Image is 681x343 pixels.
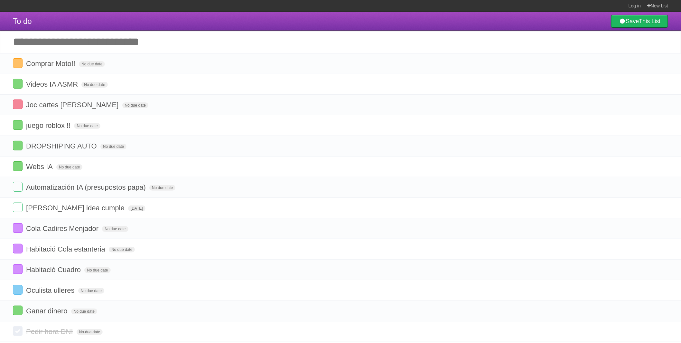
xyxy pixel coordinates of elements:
[13,161,23,171] label: Done
[13,182,23,192] label: Done
[26,224,100,233] span: Cola Cadires Menjador
[109,247,135,252] span: No due date
[13,285,23,295] label: Done
[74,123,100,129] span: No due date
[26,142,98,150] span: DROPSHIPING AUTO
[100,144,126,149] span: No due date
[13,244,23,253] label: Done
[639,18,661,24] b: This List
[13,203,23,212] label: Done
[26,307,69,315] span: Ganar dinero
[26,121,72,129] span: juego roblox !!
[78,288,104,294] span: No due date
[26,60,77,68] span: Comprar Moto!!
[26,183,147,191] span: Automatización IA (presupostos papa)
[71,309,97,314] span: No due date
[122,102,148,108] span: No due date
[26,245,107,253] span: Habitació Cola estanteria
[26,204,126,212] span: [PERSON_NAME] idea cumple
[79,61,105,67] span: No due date
[26,80,79,88] span: Videos IA ASMR
[149,185,175,191] span: No due date
[26,101,120,109] span: Joc cartes [PERSON_NAME]
[13,58,23,68] label: Done
[81,82,107,88] span: No due date
[13,79,23,89] label: Done
[13,17,32,25] span: To do
[128,205,145,211] span: [DATE]
[56,164,82,170] span: No due date
[26,328,75,336] span: Pedir hora DNI
[13,264,23,274] label: Done
[13,120,23,130] label: Done
[84,267,110,273] span: No due date
[611,15,668,28] a: SaveThis List
[13,141,23,150] label: Done
[13,306,23,315] label: Done
[13,326,23,336] label: Done
[77,329,103,335] span: No due date
[26,163,54,171] span: Webs IA
[13,223,23,233] label: Done
[26,266,82,274] span: Habitació Cuadro
[102,226,128,232] span: No due date
[13,100,23,109] label: Done
[26,286,76,294] span: Oculista ulleres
